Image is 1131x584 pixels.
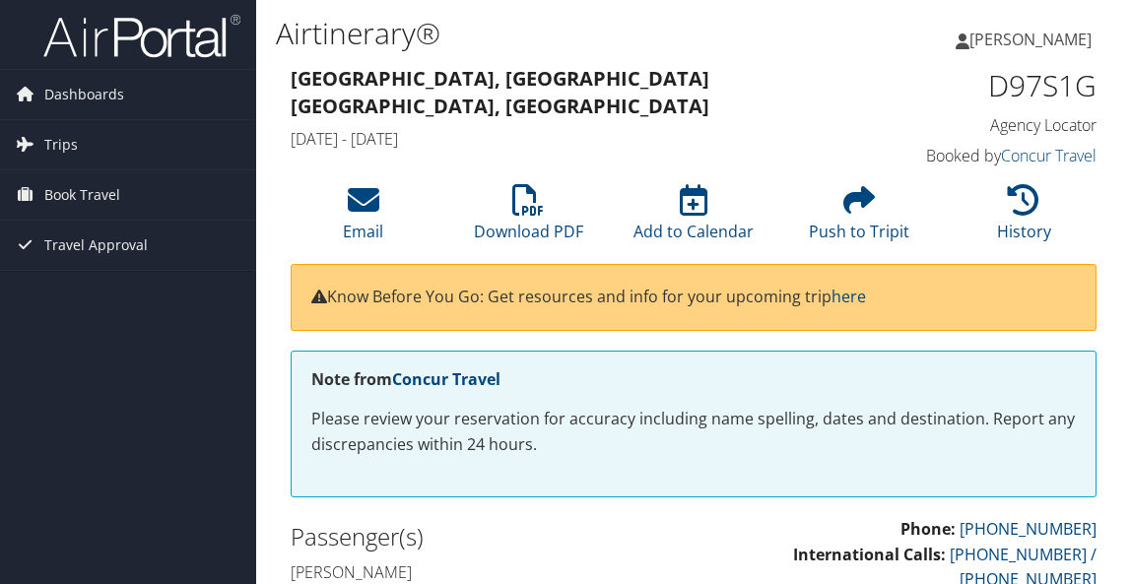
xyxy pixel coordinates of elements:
[793,544,946,565] strong: International Calls:
[917,145,1097,166] h4: Booked by
[44,170,120,220] span: Book Travel
[311,285,1076,310] p: Know Before You Go: Get resources and info for your upcoming trip
[43,13,240,59] img: airportal-logo.png
[291,128,888,150] h4: [DATE] - [DATE]
[917,114,1097,136] h4: Agency Locator
[956,10,1111,69] a: [PERSON_NAME]
[633,195,754,242] a: Add to Calendar
[960,518,1097,540] a: [PHONE_NUMBER]
[291,65,709,119] strong: [GEOGRAPHIC_DATA], [GEOGRAPHIC_DATA] [GEOGRAPHIC_DATA], [GEOGRAPHIC_DATA]
[1001,145,1097,166] a: Concur Travel
[917,65,1097,106] h1: D97S1G
[997,195,1051,242] a: History
[900,518,956,540] strong: Phone:
[311,407,1076,457] p: Please review your reservation for accuracy including name spelling, dates and destination. Repor...
[832,286,866,307] a: here
[343,195,383,242] a: Email
[276,13,832,54] h1: Airtinerary®
[311,368,500,390] strong: Note from
[969,29,1092,50] span: [PERSON_NAME]
[44,70,124,119] span: Dashboards
[291,561,679,583] h4: [PERSON_NAME]
[392,368,500,390] a: Concur Travel
[44,221,148,270] span: Travel Approval
[291,520,679,553] h2: Passenger(s)
[809,195,909,242] a: Push to Tripit
[44,120,78,169] span: Trips
[474,195,583,242] a: Download PDF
